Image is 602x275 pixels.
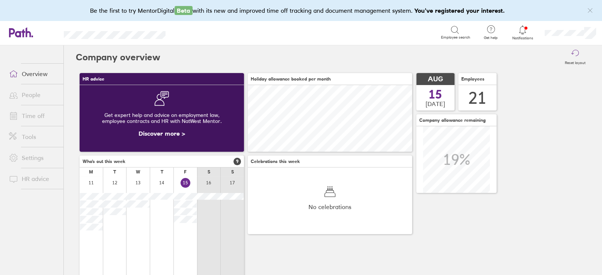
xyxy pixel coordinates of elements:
[136,169,140,175] div: W
[86,106,238,130] div: Get expert help and advice on employment law, employee contracts and HR with NatWest Mentor.
[76,45,160,69] h2: Company overview
[441,35,470,40] span: Employee search
[208,169,210,175] div: S
[461,76,485,82] span: Employees
[251,159,300,164] span: Celebrations this week
[510,25,535,40] a: Notifications
[90,6,512,15] div: Be the first to try MentorDigital with its new and improved time off tracking and document manage...
[138,130,185,137] a: Discover more >
[414,7,505,14] b: You've registered your interest.
[468,88,486,108] div: 21
[3,171,63,186] a: HR advice
[251,76,331,82] span: Holiday allowance booked per month
[560,58,590,65] label: Reset layout
[175,6,193,15] span: Beta
[479,36,503,40] span: Get help
[89,169,93,175] div: M
[429,88,442,100] span: 15
[184,169,187,175] div: F
[309,203,351,210] span: No celebrations
[560,45,590,69] button: Reset layout
[3,87,63,102] a: People
[428,75,443,83] span: AUG
[510,36,535,40] span: Notifications
[426,100,445,107] span: [DATE]
[231,169,234,175] div: S
[3,150,63,165] a: Settings
[113,169,116,175] div: T
[233,158,241,165] span: 9
[83,159,125,164] span: Who's out this week
[3,66,63,81] a: Overview
[83,76,104,82] span: HR advice
[186,29,205,36] div: Search
[161,169,163,175] div: T
[3,108,63,123] a: Time off
[3,129,63,144] a: Tools
[419,118,486,123] span: Company allowance remaining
